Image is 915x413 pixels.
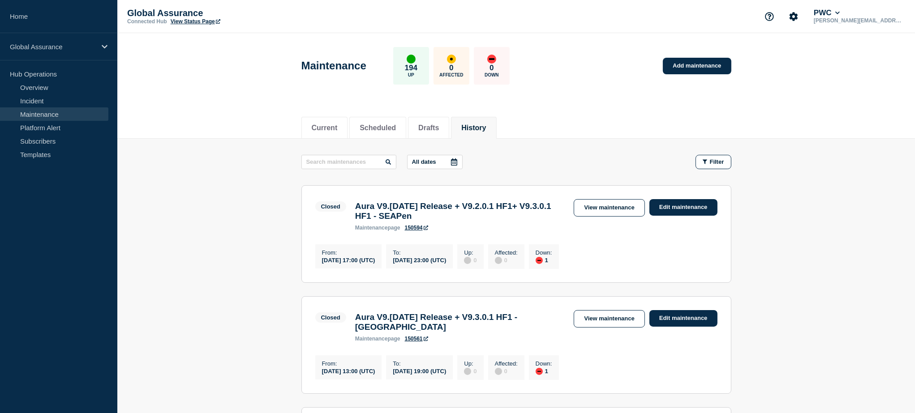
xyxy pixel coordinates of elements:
p: Down [485,72,499,77]
div: 0 [495,367,518,375]
a: View maintenance [574,310,644,328]
a: View maintenance [574,199,644,217]
div: [DATE] 23:00 (UTC) [393,256,446,264]
div: disabled [495,368,502,375]
span: maintenance [355,336,388,342]
div: affected [447,55,456,64]
p: Global Assurance [10,43,96,51]
div: [DATE] 13:00 (UTC) [322,367,375,375]
span: Filter [710,158,724,165]
div: 0 [464,256,477,264]
p: From : [322,249,375,256]
a: Edit maintenance [649,310,717,327]
p: Affected [439,72,463,77]
span: maintenance [355,225,388,231]
div: Closed [321,314,340,321]
a: View Status Page [171,18,220,25]
p: 0 [490,64,494,72]
p: [PERSON_NAME][EMAIL_ADDRESS][PERSON_NAME][DOMAIN_NAME] [812,17,905,24]
a: Edit maintenance [649,199,717,216]
p: Up [408,72,414,77]
div: down [536,368,543,375]
div: up [407,55,416,64]
p: Global Assurance [127,8,306,18]
p: From : [322,360,375,367]
button: History [461,124,486,132]
div: 0 [464,367,477,375]
p: To : [393,249,446,256]
a: 150594 [405,225,428,231]
button: Current [312,124,338,132]
p: Down : [536,249,552,256]
button: Account settings [784,7,803,26]
button: Scheduled [360,124,396,132]
h3: Aura V9.[DATE] Release + V9.2.0.1 HF1+ V9.3.0.1 HF1 - SEAPen [355,201,565,221]
p: All dates [412,158,436,165]
div: disabled [495,257,502,264]
button: Support [760,7,779,26]
button: Filter [696,155,731,169]
p: 0 [449,64,453,72]
p: Affected : [495,249,518,256]
a: 150561 [405,336,428,342]
p: 194 [405,64,417,72]
a: Add maintenance [663,58,731,74]
p: Connected Hub [127,18,167,25]
div: disabled [464,368,471,375]
p: page [355,225,400,231]
div: [DATE] 17:00 (UTC) [322,256,375,264]
input: Search maintenances [301,155,396,169]
div: [DATE] 19:00 (UTC) [393,367,446,375]
button: PWC [812,9,842,17]
div: 0 [495,256,518,264]
p: Down : [536,360,552,367]
p: page [355,336,400,342]
p: Up : [464,249,477,256]
div: down [536,257,543,264]
div: 1 [536,367,552,375]
p: To : [393,360,446,367]
button: All dates [407,155,463,169]
div: Closed [321,203,340,210]
h3: Aura V9.[DATE] Release + V9.3.0.1 HF1 - [GEOGRAPHIC_DATA] [355,312,565,332]
button: Drafts [418,124,439,132]
p: Up : [464,360,477,367]
div: down [487,55,496,64]
div: disabled [464,257,471,264]
div: 1 [536,256,552,264]
h1: Maintenance [301,60,366,72]
p: Affected : [495,360,518,367]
